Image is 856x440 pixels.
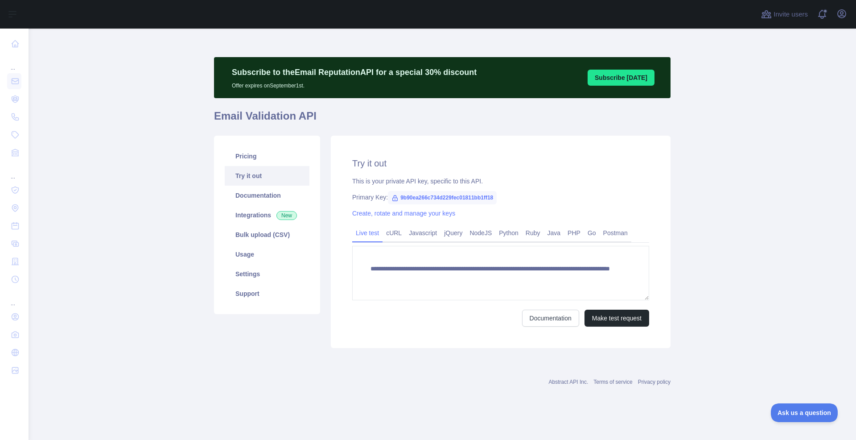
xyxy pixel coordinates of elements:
span: 9b90ea266c734d229fec01811bb1ff18 [388,191,497,204]
a: PHP [564,226,584,240]
button: Make test request [584,310,649,327]
a: Ruby [522,226,544,240]
iframe: Toggle Customer Support [771,403,838,422]
a: Create, rotate and manage your keys [352,210,455,217]
span: New [276,211,297,220]
a: Privacy policy [638,379,671,385]
a: cURL [383,226,405,240]
div: ... [7,162,21,180]
a: Python [495,226,522,240]
div: ... [7,54,21,71]
p: Offer expires on September 1st. [232,79,477,89]
button: Invite users [759,7,810,21]
a: Try it out [225,166,309,186]
a: Support [225,284,309,303]
a: Terms of service [593,379,632,385]
a: Live test [352,226,383,240]
a: Go [584,226,600,240]
h1: Email Validation API [214,109,671,130]
a: Settings [225,264,309,284]
a: Java [544,226,564,240]
a: Abstract API Inc. [549,379,588,385]
div: ... [7,289,21,307]
a: Bulk upload (CSV) [225,225,309,245]
a: Documentation [522,310,579,327]
a: jQuery [440,226,466,240]
p: Subscribe to the Email Reputation API for a special 30 % discount [232,66,477,79]
a: Integrations New [225,205,309,225]
a: NodeJS [466,226,495,240]
button: Subscribe [DATE] [588,70,654,86]
a: Javascript [405,226,440,240]
a: Documentation [225,186,309,205]
span: Invite users [774,9,808,20]
div: This is your private API key, specific to this API. [352,177,649,186]
a: Usage [225,245,309,264]
a: Postman [600,226,631,240]
h2: Try it out [352,157,649,170]
a: Pricing [225,146,309,166]
div: Primary Key: [352,193,649,202]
